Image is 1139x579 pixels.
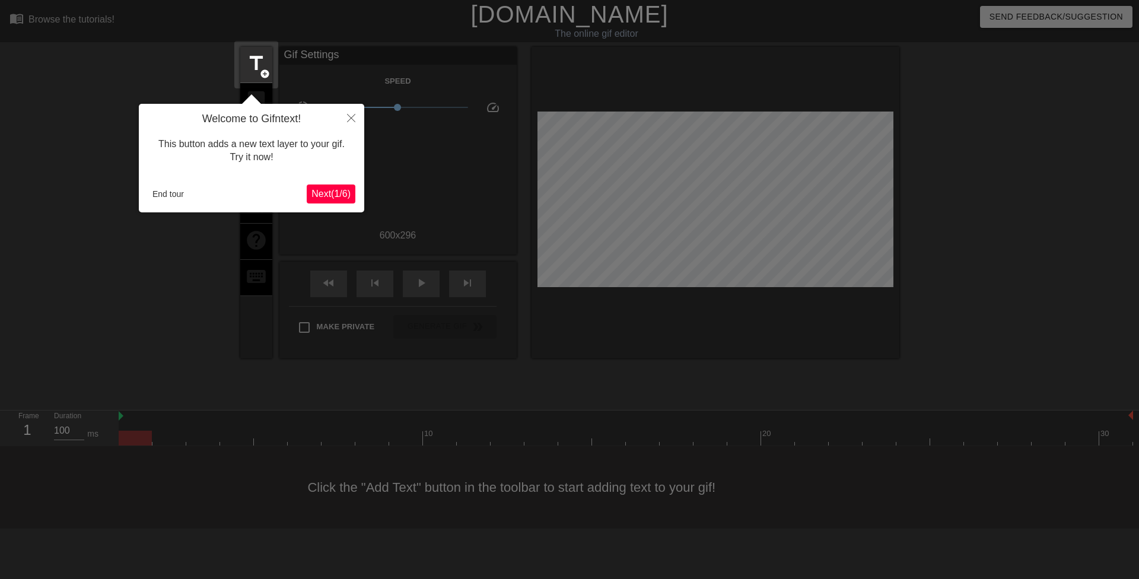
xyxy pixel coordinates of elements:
[311,189,351,199] span: Next ( 1 / 6 )
[338,104,364,131] button: Close
[148,113,355,126] h4: Welcome to Gifntext!
[148,126,355,176] div: This button adds a new text layer to your gif. Try it now!
[148,185,189,203] button: End tour
[307,184,355,203] button: Next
